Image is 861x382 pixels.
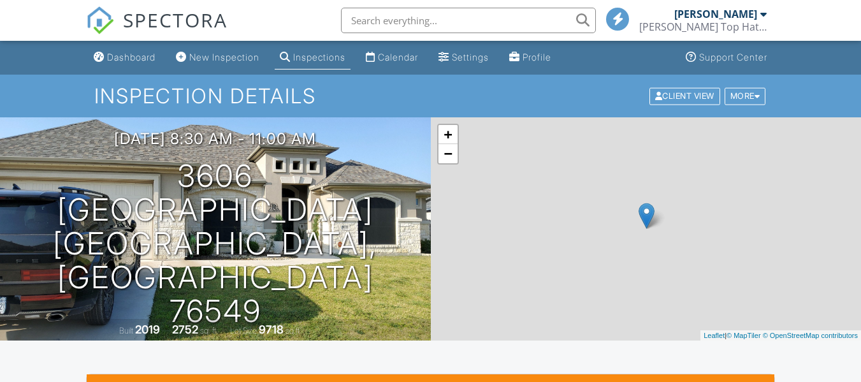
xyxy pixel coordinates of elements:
a: © OpenStreetMap contributors [763,332,858,339]
div: More [725,87,766,105]
div: 2752 [172,323,198,336]
a: Zoom out [438,144,458,163]
span: sq. ft. [200,326,218,335]
div: Profile [523,52,551,62]
span: Lot Size [230,326,257,335]
a: SPECTORA [86,17,228,44]
div: 2019 [135,323,160,336]
div: [PERSON_NAME] [674,8,757,20]
div: Support Center [699,52,767,62]
span: SPECTORA [123,6,228,33]
div: Inspections [293,52,345,62]
div: New Inspection [189,52,259,62]
input: Search everything... [341,8,596,33]
a: New Inspection [171,46,264,70]
img: The Best Home Inspection Software - Spectora [86,6,114,34]
div: 9718 [259,323,284,336]
h3: [DATE] 8:30 am - 11:00 am [114,130,316,147]
div: Settings [452,52,489,62]
a: © MapTiler [727,332,761,339]
a: Settings [433,46,494,70]
div: | [700,330,861,341]
div: Client View [649,87,720,105]
span: sq.ft. [286,326,301,335]
a: Inspections [275,46,351,70]
div: Dashboard [107,52,156,62]
a: Profile [504,46,556,70]
a: Client View [648,91,723,100]
h1: 3606 [GEOGRAPHIC_DATA] [GEOGRAPHIC_DATA], [GEOGRAPHIC_DATA] 76549 [20,159,410,328]
h1: Inspection Details [94,85,767,107]
span: Built [119,326,133,335]
a: Zoom in [438,125,458,144]
div: Calendar [378,52,418,62]
a: Calendar [361,46,423,70]
a: Leaflet [704,332,725,339]
a: Dashboard [89,46,161,70]
div: Ables Top Hat Home Services [639,20,767,33]
a: Support Center [681,46,772,70]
